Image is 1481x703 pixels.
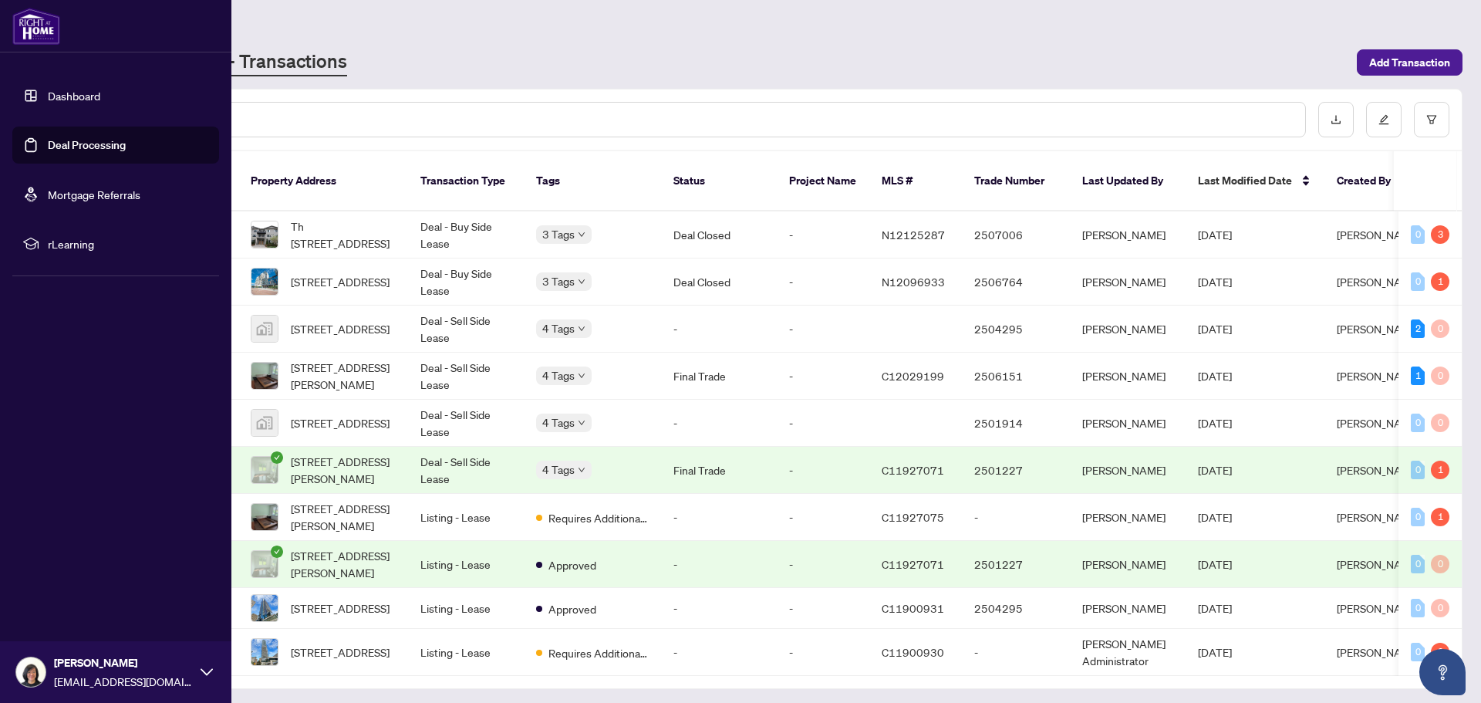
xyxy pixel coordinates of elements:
td: Final Trade [661,447,777,494]
td: - [777,541,869,588]
img: thumbnail-img [251,410,278,436]
td: Listing - Lease [408,629,524,676]
td: Listing - Lease [408,588,524,629]
span: 3 Tags [542,272,575,290]
a: Deal Processing [48,138,126,152]
span: down [578,419,585,427]
td: - [777,353,869,400]
button: edit [1366,102,1402,137]
td: [PERSON_NAME] [1070,400,1186,447]
div: 0 [1431,555,1449,573]
div: 0 [1431,367,1449,385]
span: down [578,372,585,380]
div: 1 [1431,461,1449,479]
td: Deal - Sell Side Lease [408,447,524,494]
span: Approved [548,600,596,617]
span: [DATE] [1198,369,1232,383]
div: 2 [1431,643,1449,661]
span: [PERSON_NAME] [1337,275,1420,289]
span: [STREET_ADDRESS] [291,414,390,431]
img: thumbnail-img [251,504,278,530]
td: Deal Closed [661,211,777,259]
span: Requires Additional Docs [548,509,649,526]
th: Project Name [777,151,869,211]
td: - [777,400,869,447]
div: 0 [1411,414,1425,432]
span: [DATE] [1198,645,1232,659]
td: - [661,494,777,541]
td: 2501914 [962,400,1070,447]
img: Profile Icon [16,657,46,687]
td: [PERSON_NAME] [1070,588,1186,629]
td: [PERSON_NAME] [1070,306,1186,353]
td: - [777,494,869,541]
span: [PERSON_NAME] [1337,601,1420,615]
div: 1 [1431,508,1449,526]
img: thumbnail-img [251,363,278,389]
th: Transaction Type [408,151,524,211]
span: Last Modified Date [1198,172,1292,189]
span: down [578,325,585,333]
span: check-circle [271,451,283,464]
span: Approved [548,556,596,573]
th: MLS # [869,151,962,211]
span: Requires Additional Docs [548,644,649,661]
span: [STREET_ADDRESS][PERSON_NAME] [291,547,396,581]
td: - [962,494,1070,541]
td: - [777,629,869,676]
td: - [661,541,777,588]
span: C12029199 [882,369,944,383]
td: [PERSON_NAME] Administrator [1070,629,1186,676]
span: check-circle [271,546,283,558]
div: 0 [1411,225,1425,244]
div: 1 [1431,272,1449,291]
img: logo [12,8,60,45]
td: Deal - Sell Side Lease [408,353,524,400]
span: [PERSON_NAME] [54,654,193,671]
td: [PERSON_NAME] [1070,494,1186,541]
td: 2506764 [962,259,1070,306]
span: [STREET_ADDRESS][PERSON_NAME] [291,500,396,534]
td: 2507006 [962,211,1070,259]
th: Created By [1324,151,1417,211]
div: 0 [1411,272,1425,291]
span: 3 Tags [542,225,575,243]
div: 3 [1431,225,1449,244]
td: Deal - Sell Side Lease [408,306,524,353]
td: - [661,400,777,447]
span: [PERSON_NAME] [1337,416,1420,430]
span: download [1331,114,1341,125]
span: down [578,466,585,474]
span: filter [1426,114,1437,125]
span: [DATE] [1198,510,1232,524]
td: - [661,629,777,676]
img: thumbnail-img [251,221,278,248]
span: [STREET_ADDRESS] [291,600,390,617]
button: Open asap [1419,649,1466,695]
td: 2501227 [962,541,1070,588]
span: [DATE] [1198,275,1232,289]
td: - [777,259,869,306]
span: [STREET_ADDRESS][PERSON_NAME] [291,359,396,393]
td: 2504295 [962,588,1070,629]
span: rLearning [48,235,208,252]
td: 2504295 [962,306,1070,353]
span: 4 Tags [542,319,575,337]
td: [PERSON_NAME] [1070,353,1186,400]
th: Status [661,151,777,211]
span: 4 Tags [542,367,575,384]
span: [STREET_ADDRESS] [291,273,390,290]
span: [STREET_ADDRESS] [291,320,390,337]
th: Tags [524,151,661,211]
div: 0 [1411,461,1425,479]
span: down [578,278,585,286]
td: [PERSON_NAME] [1070,447,1186,494]
span: [DATE] [1198,322,1232,336]
th: Trade Number [962,151,1070,211]
span: N12125287 [882,228,945,242]
span: [STREET_ADDRESS][PERSON_NAME] [291,453,396,487]
img: thumbnail-img [251,316,278,342]
div: 0 [1411,643,1425,661]
span: [PERSON_NAME] [1337,645,1420,659]
img: thumbnail-img [251,457,278,483]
